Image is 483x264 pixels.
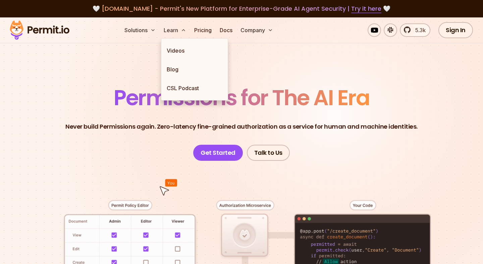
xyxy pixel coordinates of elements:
[438,22,473,38] a: Sign In
[247,145,290,161] a: Talk to Us
[114,83,369,113] span: Permissions for The AI Era
[161,41,228,60] a: Videos
[122,23,158,37] button: Solutions
[411,26,426,34] span: 5.3k
[161,60,228,79] a: Blog
[65,122,418,131] p: Never build Permissions again. Zero-latency fine-grained authorization as a service for human and...
[161,79,228,97] a: CSL Podcast
[238,23,276,37] button: Company
[7,19,72,42] img: Permit logo
[400,23,430,37] a: 5.3k
[161,23,189,37] button: Learn
[217,23,235,37] a: Docs
[102,4,381,13] span: [DOMAIN_NAME] - Permit's New Platform for Enterprise-Grade AI Agent Security |
[16,4,467,13] div: 🤍 🤍
[193,145,243,161] a: Get Started
[192,23,214,37] a: Pricing
[351,4,381,13] a: Try it here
